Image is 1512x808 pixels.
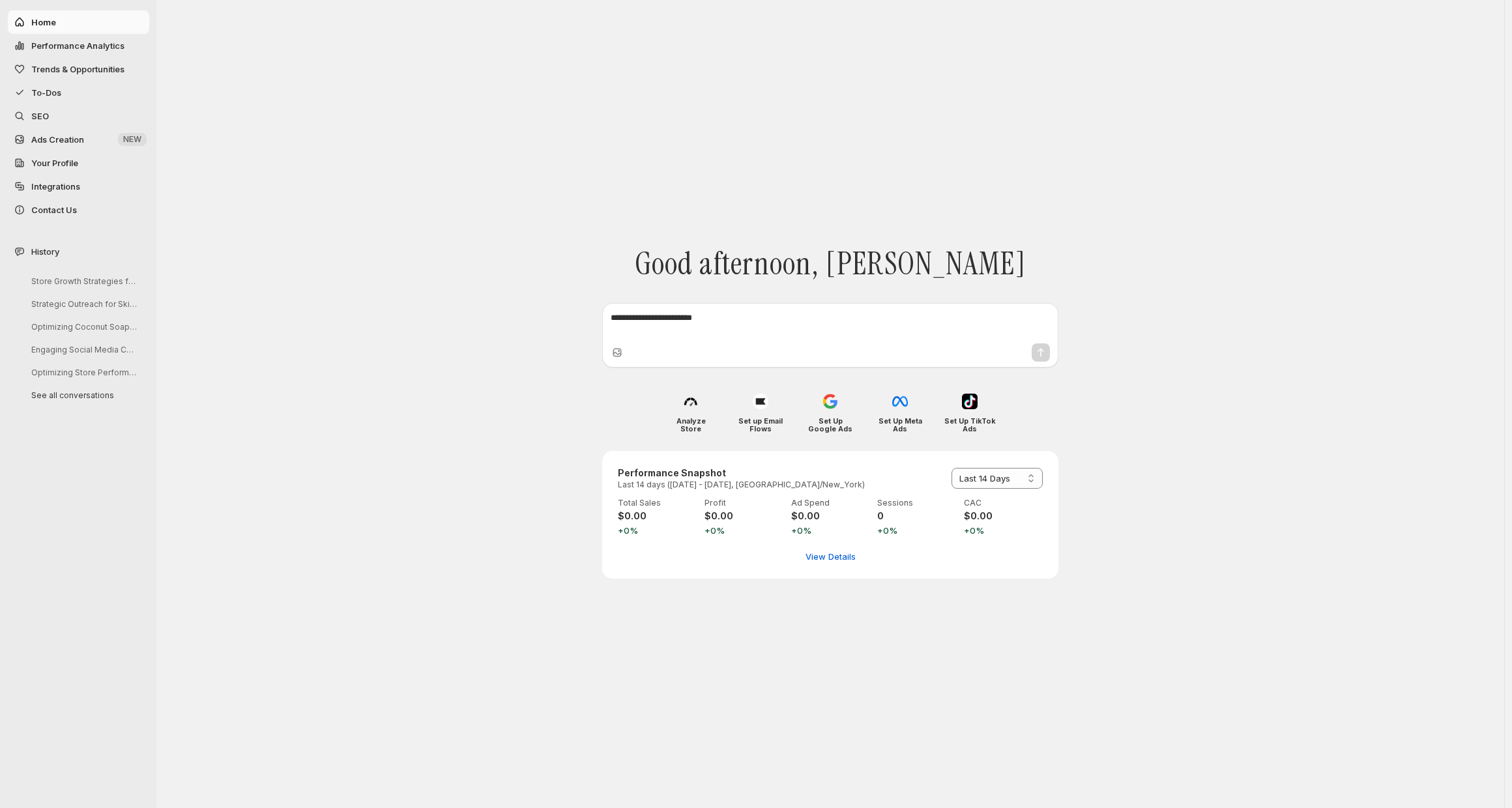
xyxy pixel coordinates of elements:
[635,245,1026,283] span: Good afternoon, [PERSON_NAME]
[8,151,149,175] a: Your Profile
[964,510,1043,523] h4: $0.00
[618,480,865,490] p: Last 14 days ([DATE] - [DATE], [GEOGRAPHIC_DATA]/New_York)
[798,546,864,567] button: View detailed performance
[8,104,149,128] a: SEO
[8,128,149,151] button: Ads Creation
[705,510,783,523] h4: $0.00
[892,394,908,409] img: Set Up Meta Ads icon
[618,498,697,508] p: Total Sales
[705,524,783,537] span: +0%
[805,417,856,433] h4: Set Up Google Ads
[806,550,856,563] span: View Details
[123,134,141,145] span: NEW
[8,57,149,81] button: Trends & Opportunities
[31,158,78,168] span: Your Profile
[791,510,870,523] h4: $0.00
[21,385,145,405] button: See all conversations
[875,417,926,433] h4: Set Up Meta Ads
[21,271,145,291] button: Store Growth Strategies for This Month
[8,198,149,222] button: Contact Us
[877,524,956,537] span: +0%
[962,394,978,409] img: Set Up TikTok Ads icon
[964,498,1043,508] p: CAC
[8,10,149,34] button: Home
[31,134,84,145] span: Ads Creation
[8,175,149,198] a: Integrations
[705,498,783,508] p: Profit
[31,205,77,215] span: Contact Us
[618,510,697,523] h4: $0.00
[21,362,145,382] button: Optimizing Store Performance Analysis Steps
[31,87,61,98] span: To-Dos
[791,498,870,508] p: Ad Spend
[8,81,149,104] button: To-Dos
[31,64,124,74] span: Trends & Opportunities
[618,467,865,480] h3: Performance Snapshot
[21,339,145,360] button: Engaging Social Media Content Ideas
[8,34,149,57] button: Performance Analytics
[31,17,56,27] span: Home
[822,394,838,409] img: Set Up Google Ads icon
[31,40,124,51] span: Performance Analytics
[618,524,697,537] span: +0%
[683,394,699,409] img: Analyze Store icon
[31,111,49,121] span: SEO
[753,394,768,409] img: Set up Email Flows icon
[877,498,956,508] p: Sessions
[21,317,145,337] button: Optimizing Coconut Soap Product Pages for SEO
[31,245,59,258] span: History
[791,524,870,537] span: +0%
[735,417,787,433] h4: Set up Email Flows
[31,181,80,192] span: Integrations
[944,417,996,433] h4: Set Up TikTok Ads
[665,417,717,433] h4: Analyze Store
[964,524,1043,537] span: +0%
[877,510,956,523] h4: 0
[611,346,624,359] button: Upload image
[21,294,145,314] button: Strategic Outreach for Skincare Launch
